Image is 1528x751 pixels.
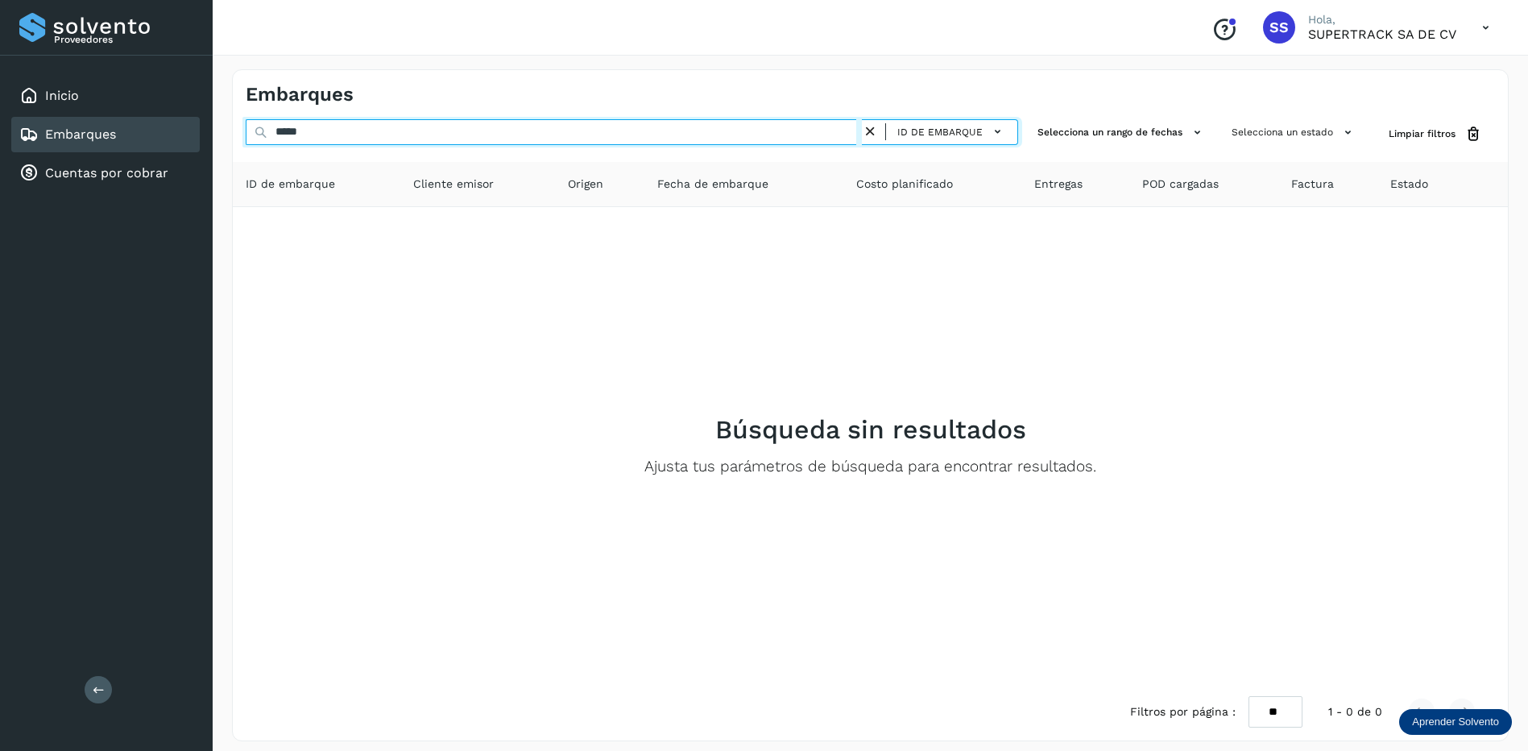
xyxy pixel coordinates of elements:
span: 1 - 0 de 0 [1328,703,1382,720]
a: Cuentas por cobrar [45,165,168,180]
span: Costo planificado [856,176,953,193]
button: Limpiar filtros [1376,119,1495,149]
a: Embarques [45,127,116,142]
span: Factura [1291,176,1334,193]
span: ID de embarque [246,176,335,193]
a: Inicio [45,88,79,103]
div: Embarques [11,117,200,152]
p: Hola, [1308,13,1456,27]
button: Selecciona un estado [1225,119,1363,146]
p: SUPERTRACK SA DE CV [1308,27,1456,42]
span: Cliente emisor [413,176,494,193]
span: Limpiar filtros [1389,127,1456,141]
button: Selecciona un rango de fechas [1031,119,1212,146]
h4: Embarques [246,83,354,106]
div: Inicio [11,78,200,114]
h2: Búsqueda sin resultados [715,414,1026,445]
div: Aprender Solvento [1399,709,1512,735]
p: Ajusta tus parámetros de búsqueda para encontrar resultados. [644,458,1096,476]
span: Origen [568,176,603,193]
span: Estado [1390,176,1428,193]
span: Filtros por página : [1130,703,1236,720]
span: ID de embarque [897,125,983,139]
div: Cuentas por cobrar [11,156,200,191]
span: Entregas [1034,176,1083,193]
p: Proveedores [54,34,193,45]
p: Aprender Solvento [1412,716,1499,728]
button: ID de embarque [892,120,1011,143]
span: Fecha de embarque [657,176,768,193]
span: POD cargadas [1142,176,1219,193]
